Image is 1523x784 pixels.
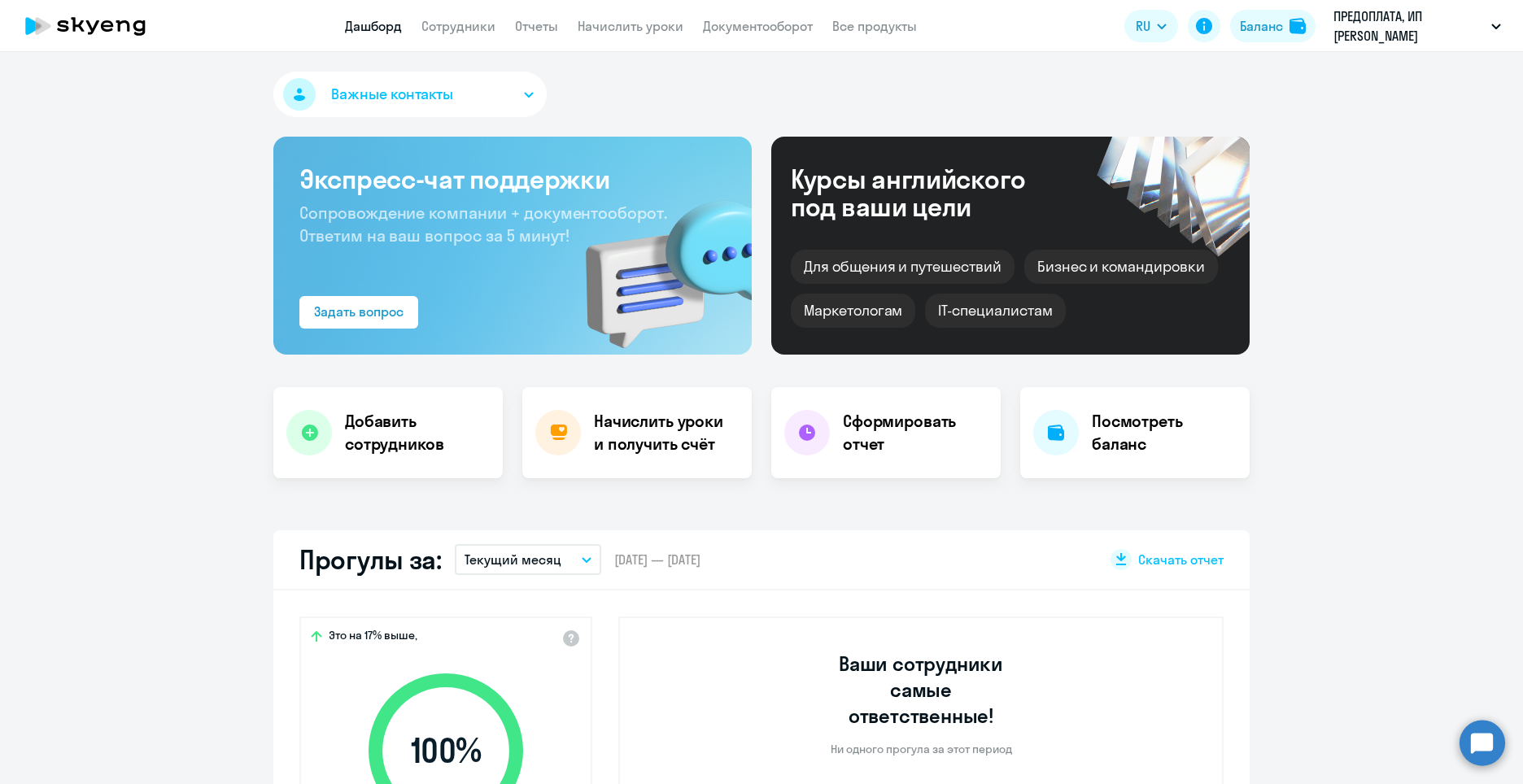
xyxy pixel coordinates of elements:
span: Важные контакты [331,84,453,105]
h3: Ваши сотрудники самые ответственные! [817,651,1026,729]
p: Ни одного прогула за этот период [831,742,1012,756]
span: Скачать отчет [1138,551,1224,568]
a: Документооборот [703,18,813,34]
h3: Экспресс-чат поддержки [299,163,726,195]
div: Бизнес и командировки [1024,250,1218,284]
img: bg-img [562,172,752,355]
p: Текущий месяц [465,550,561,569]
h4: Начислить уроки и получить счёт [594,410,735,455]
img: balance [1290,18,1306,34]
button: Балансbalance [1230,10,1316,42]
span: Сопровождение компании + документооборот. Ответим на ваш вопрос за 5 минут! [299,203,667,246]
a: Отчеты [515,18,558,34]
h4: Сформировать отчет [843,410,988,455]
h4: Добавить сотрудников [345,410,490,455]
button: RU [1124,10,1178,42]
h2: Прогулы за: [299,543,442,576]
p: ПРЕДОПЛАТА, ИП [PERSON_NAME] [1333,7,1485,46]
button: Важные контакты [273,72,547,117]
div: Курсы английского под ваши цели [791,165,1069,220]
button: Задать вопрос [299,296,418,329]
span: 100 % [352,731,539,770]
a: Дашборд [345,18,402,34]
button: ПРЕДОПЛАТА, ИП [PERSON_NAME] [1325,7,1509,46]
h4: Посмотреть баланс [1092,410,1237,455]
span: Это на 17% выше, [329,628,417,647]
a: Начислить уроки [578,18,683,34]
div: Для общения и путешествий [791,250,1015,284]
button: Текущий месяц [455,544,601,575]
a: Все продукты [832,18,917,34]
a: Сотрудники [421,18,495,34]
span: [DATE] — [DATE] [614,551,700,568]
div: Баланс [1240,16,1283,36]
div: Задать вопрос [314,302,404,321]
span: RU [1136,16,1150,36]
div: Маркетологам [791,294,915,328]
div: IT-специалистам [925,294,1065,328]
